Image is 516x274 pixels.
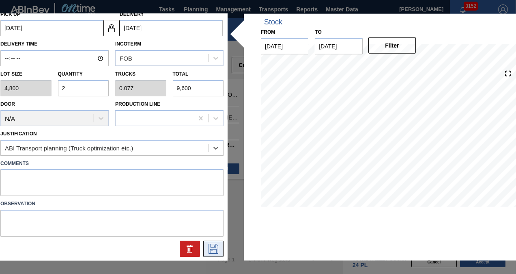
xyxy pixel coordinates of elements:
label: Observation [0,198,224,210]
button: locked [103,20,120,36]
label: Quantity [58,71,83,77]
label: Lot size [0,68,52,80]
button: Filter [368,37,416,54]
input: mm/dd/yyyy [261,38,308,54]
div: FOB [120,54,132,61]
label: Door [0,101,15,107]
div: Delete Suggestion [180,241,200,257]
label: Justification [0,130,37,136]
input: mm/dd/yyyy [315,38,362,54]
label: Comments [0,157,224,169]
input: mm/dd/yyyy [0,20,103,36]
input: mm/dd/yyyy [120,20,223,36]
div: ABI Transport planning (Truck optimization etc.) [5,144,133,151]
div: Stock [264,18,282,26]
label: Delivery [120,11,144,17]
label: Production Line [115,101,160,107]
label: Trucks [115,71,135,77]
label: to [315,29,321,35]
label: Incoterm [115,41,141,47]
label: Delivery Time [0,38,109,50]
div: Save Suggestion [203,241,224,257]
img: locked [107,23,116,33]
label: From [261,29,275,35]
label: Pick up [0,11,20,17]
label: Total [173,71,189,77]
